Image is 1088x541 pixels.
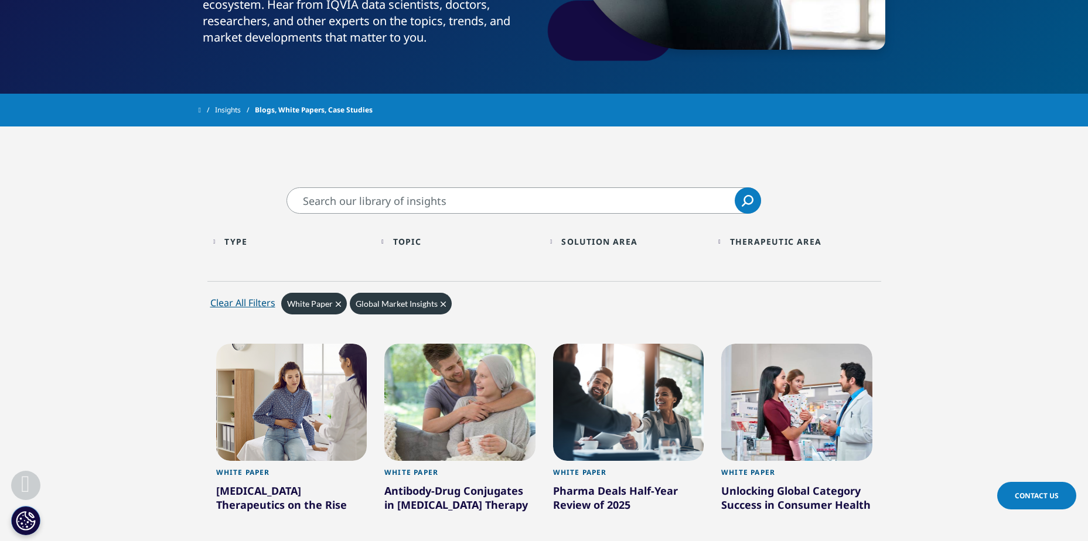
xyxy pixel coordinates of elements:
div: Remove inclusion filter on Global Market Insights [350,293,452,314]
div: Antibody-Drug Conjugates in [MEDICAL_DATA] Therapy [384,484,536,516]
div: White Paper [553,468,704,484]
div: Pharma Deals Half-Year Review of 2025 [553,484,704,516]
div: Unlocking Global Category Success in Consumer Health [721,484,872,516]
a: Search [735,187,761,214]
svg: Clear [336,302,341,307]
span: White Paper [287,299,333,309]
input: Search [287,187,761,214]
div: Solution Area facet. [561,236,637,247]
div: Remove inclusion filter on White Paper [281,293,347,314]
div: Therapeutic Area facet. [730,236,821,247]
a: Contact Us [997,482,1076,509]
div: White Paper [384,468,536,484]
a: Insights [215,100,255,121]
button: Paramètres des cookies [11,506,40,535]
svg: Search [742,195,753,207]
span: Blogs, White Papers, Case Studies [255,100,373,121]
div: Active filters [207,290,881,326]
div: White Paper [216,468,367,484]
div: White Paper [721,468,872,484]
div: Topic facet. [393,236,421,247]
span: Contact Us [1015,491,1059,501]
div: Type facet. [224,236,247,247]
span: Global Market Insights [356,299,438,309]
div: [MEDICAL_DATA] Therapeutics on the Rise [216,484,367,516]
div: Clear All Filters [210,296,275,310]
svg: Clear [441,302,446,307]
